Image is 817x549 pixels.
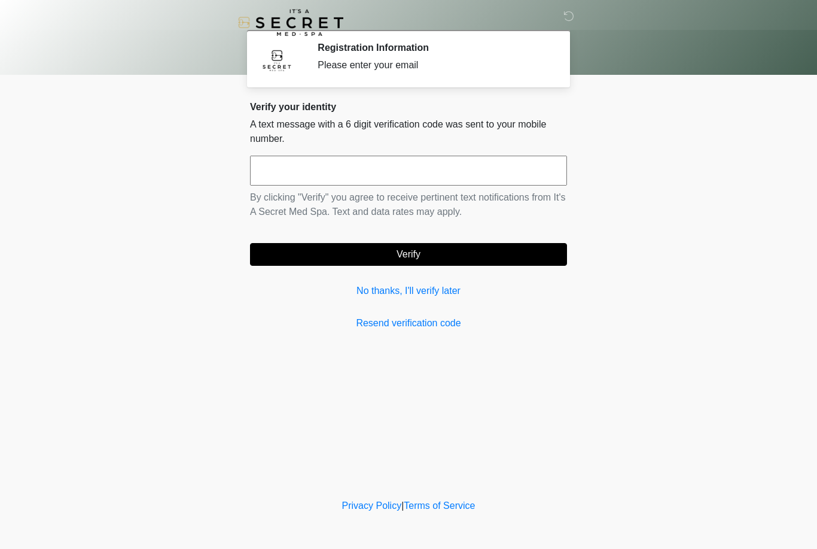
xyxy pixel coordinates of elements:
h2: Verify your identity [250,101,567,113]
a: | [401,501,404,511]
p: A text message with a 6 digit verification code was sent to your mobile number. [250,117,567,146]
div: Please enter your email [318,58,549,72]
a: Terms of Service [404,501,475,511]
a: No thanks, I'll verify later [250,284,567,298]
img: Agent Avatar [259,42,295,78]
a: Resend verification code [250,316,567,330]
button: Verify [250,243,567,266]
img: It's A Secret Med Spa Logo [238,9,343,36]
a: Privacy Policy [342,501,402,511]
h2: Registration Information [318,42,549,53]
p: By clicking "Verify" you agree to receive pertinent text notifications from It's A Secret Med Spa... [250,190,567,219]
